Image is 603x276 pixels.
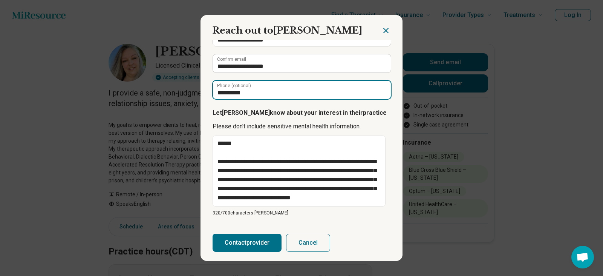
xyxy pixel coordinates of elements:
[381,26,390,35] button: Close dialog
[213,234,282,252] button: Contactprovider
[217,57,246,62] label: Confirm email
[213,108,390,117] p: Let [PERSON_NAME] know about your interest in their practice
[213,210,390,216] p: 320/ 700 characters [PERSON_NAME]
[213,122,390,131] p: Please don’t include sensitive mental health information.
[217,83,251,88] label: Phone (optional)
[286,234,330,252] button: Cancel
[213,25,362,36] span: Reach out to [PERSON_NAME]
